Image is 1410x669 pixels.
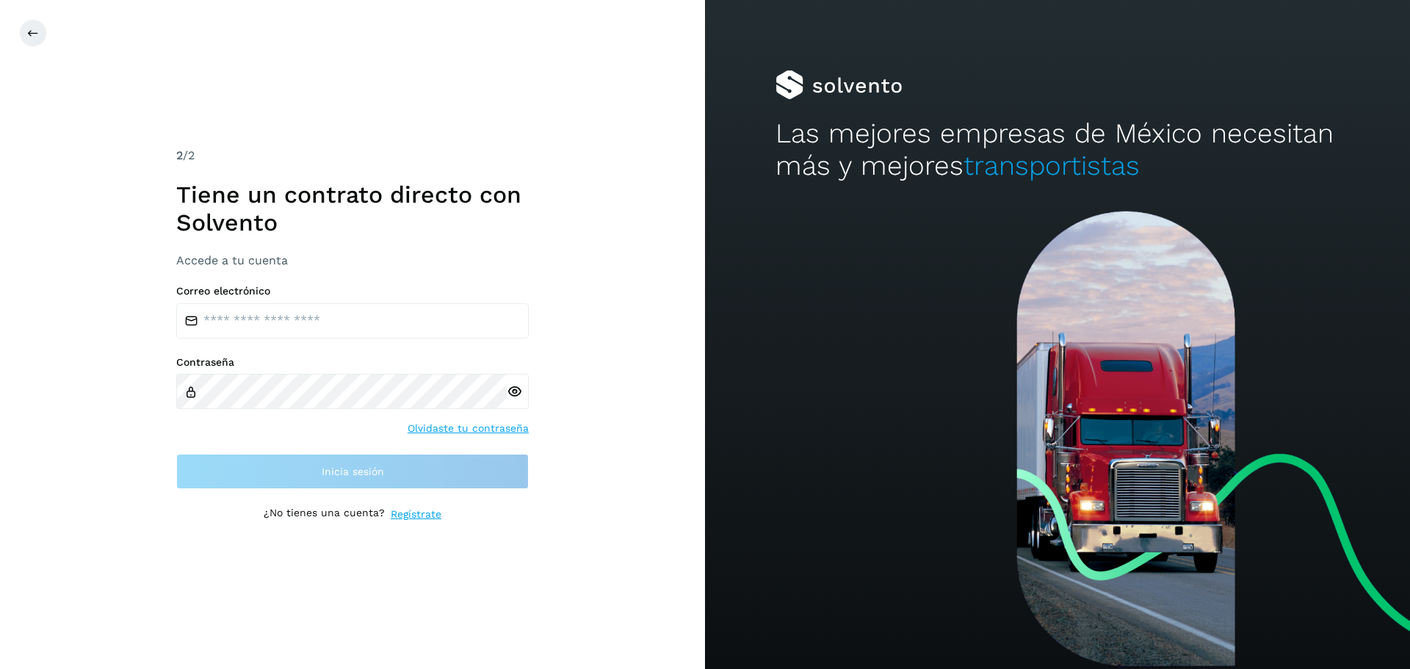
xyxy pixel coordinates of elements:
span: Inicia sesión [322,466,384,477]
label: Correo electrónico [176,285,529,297]
p: ¿No tienes una cuenta? [264,507,385,522]
h1: Tiene un contrato directo con Solvento [176,181,529,237]
span: 2 [176,148,183,162]
label: Contraseña [176,356,529,369]
a: Regístrate [391,507,441,522]
button: Inicia sesión [176,454,529,489]
h2: Las mejores empresas de México necesitan más y mejores [775,117,1339,183]
a: Olvidaste tu contraseña [408,421,529,436]
h3: Accede a tu cuenta [176,253,529,267]
span: transportistas [963,150,1140,181]
div: /2 [176,147,529,164]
